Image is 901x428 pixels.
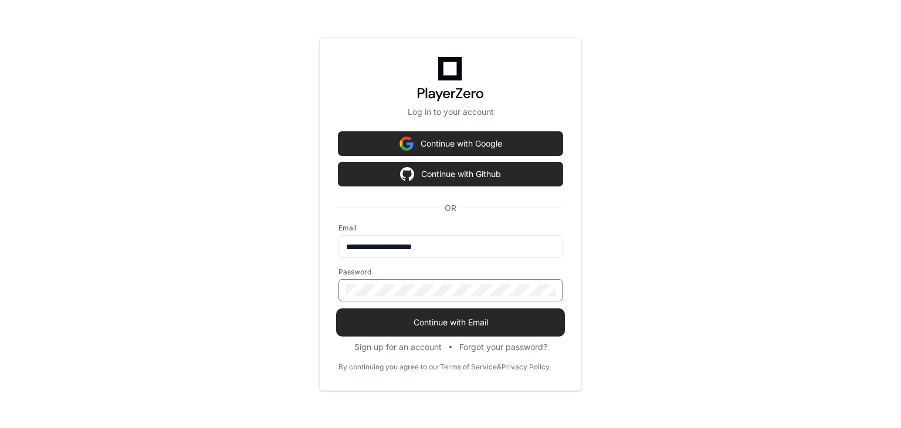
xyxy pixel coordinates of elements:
span: Continue with Email [338,317,563,328]
img: Sign in with google [400,162,414,186]
a: Privacy Policy. [502,362,551,372]
button: Sign up for an account [354,341,442,353]
span: OR [440,202,461,214]
div: & [497,362,502,372]
label: Email [338,223,563,233]
a: Terms of Service [440,362,497,372]
p: Log in to your account [338,106,563,118]
button: Continue with Email [338,311,563,334]
button: Forgot your password? [459,341,547,353]
button: Continue with Github [338,162,563,186]
img: Sign in with google [399,132,414,155]
label: Password [338,267,563,277]
button: Continue with Google [338,132,563,155]
div: By continuing you agree to our [338,362,440,372]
